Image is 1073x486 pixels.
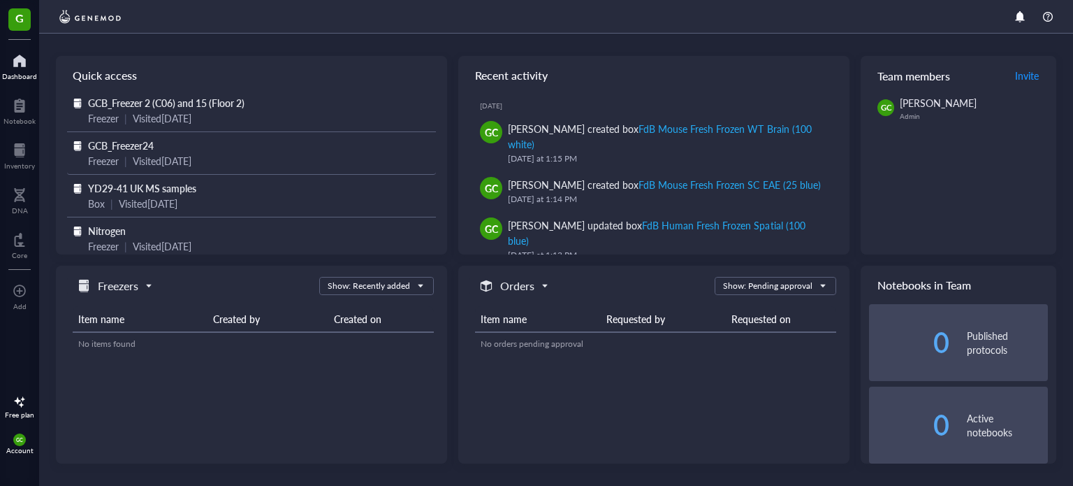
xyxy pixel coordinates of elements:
[508,122,812,151] div: FdB Mouse Fresh Frozen WT Brain (100 white)
[469,115,838,171] a: GC[PERSON_NAME] created boxFdB Mouse Fresh Frozen WT Brain (100 white)[DATE] at 1:15 PM
[124,153,127,169] div: |
[56,8,124,25] img: genemod-logo
[1015,69,1039,83] span: Invite
[12,206,28,215] div: DNA
[98,278,138,294] h5: Freezers
[601,306,727,332] th: Requested by
[119,196,177,211] div: Visited [DATE]
[508,152,827,166] div: [DATE] at 1:15 PM
[73,306,207,332] th: Item name
[967,411,1048,439] div: Active notebooks
[110,196,113,211] div: |
[88,224,126,238] span: Nitrogen
[78,338,428,350] div: No items found
[124,238,127,254] div: |
[207,306,328,332] th: Created by
[13,302,27,310] div: Add
[508,217,827,248] div: [PERSON_NAME] updated box
[485,124,498,140] span: GC
[508,177,821,192] div: [PERSON_NAME] created box
[469,212,838,268] a: GC[PERSON_NAME] updated boxFdB Human Fresh Frozen Spatial (100 blue)[DATE] at 1:13 PM
[6,446,34,455] div: Account
[15,9,24,27] span: G
[861,56,1056,95] div: Team members
[458,56,849,95] div: Recent activity
[56,56,447,95] div: Quick access
[88,196,105,211] div: Box
[485,221,498,236] span: GC
[4,139,35,170] a: Inventory
[475,306,601,332] th: Item name
[133,110,191,126] div: Visited [DATE]
[3,117,36,125] div: Notebook
[869,331,950,354] div: 0
[88,138,154,152] span: GCB_Freezer24
[638,178,820,192] div: FdB Mouse Fresh Frozen SC EAE (25 blue)
[726,306,836,332] th: Requested on
[861,266,1056,305] div: Notebooks in Team
[508,192,827,206] div: [DATE] at 1:14 PM
[328,306,434,332] th: Created on
[5,410,34,419] div: Free plan
[88,181,196,195] span: YD29-41 UK MS samples
[880,102,891,114] span: GC
[2,50,37,80] a: Dashboard
[723,280,812,292] div: Show: Pending approval
[508,121,827,152] div: [PERSON_NAME] created box
[88,110,119,126] div: Freezer
[88,96,244,110] span: GCB_Freezer 2 (C06) and 15 (Floor 2)
[3,94,36,125] a: Notebook
[12,251,27,259] div: Core
[500,278,534,294] h5: Orders
[88,238,119,254] div: Freezer
[967,329,1048,357] div: Published protocols
[12,229,27,259] a: Core
[480,101,838,110] div: [DATE]
[88,153,119,169] div: Freezer
[133,238,191,254] div: Visited [DATE]
[328,280,410,292] div: Show: Recently added
[469,171,838,212] a: GC[PERSON_NAME] created boxFdB Mouse Fresh Frozen SC EAE (25 blue)[DATE] at 1:14 PM
[133,153,191,169] div: Visited [DATE]
[4,162,35,170] div: Inventory
[1014,64,1039,87] button: Invite
[900,112,1048,120] div: Admin
[2,72,37,80] div: Dashboard
[124,110,127,126] div: |
[481,338,831,350] div: No orders pending approval
[508,218,805,248] div: FdB Human Fresh Frozen Spatial (100 blue)
[900,96,977,110] span: [PERSON_NAME]
[12,184,28,215] a: DNA
[485,180,498,196] span: GC
[16,437,23,443] span: GC
[869,414,950,436] div: 0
